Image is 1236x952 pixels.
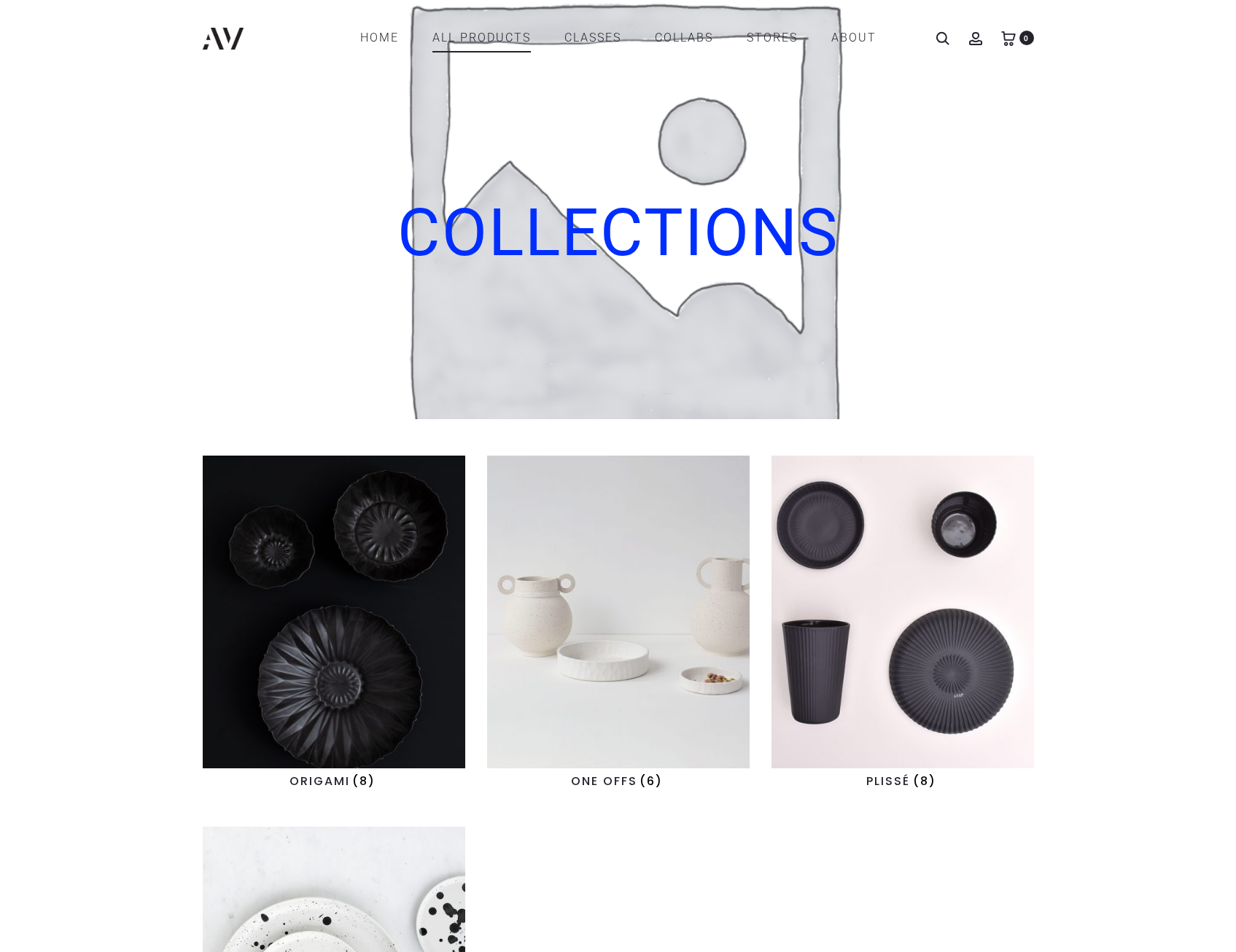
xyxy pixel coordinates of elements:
mark: (8) [350,770,378,792]
mark: (8) [910,770,938,792]
span: 0 [1019,31,1034,45]
img: ORIGAMI [203,456,465,768]
img: ONE OFFS [487,456,750,768]
a: ABOUT [831,26,877,50]
a: CLASSES [564,26,621,50]
a: 0 [1001,31,1016,44]
h2: PLISSÉ [771,768,1034,794]
mark: (6) [637,770,665,792]
img: PLISSÉ [771,456,1034,768]
a: Home [360,26,399,50]
h1: COLLECTIONS [29,200,1207,292]
a: Visit product category ONE OFFS [487,456,750,794]
a: Visit product category ORIGAMI [203,456,465,794]
a: STORES [747,26,798,50]
a: All products [432,26,531,50]
a: COLLABS [655,26,713,50]
h2: ORIGAMI [203,768,465,794]
a: Visit product category PLISSÉ [771,456,1034,794]
h2: ONE OFFS [487,768,750,794]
